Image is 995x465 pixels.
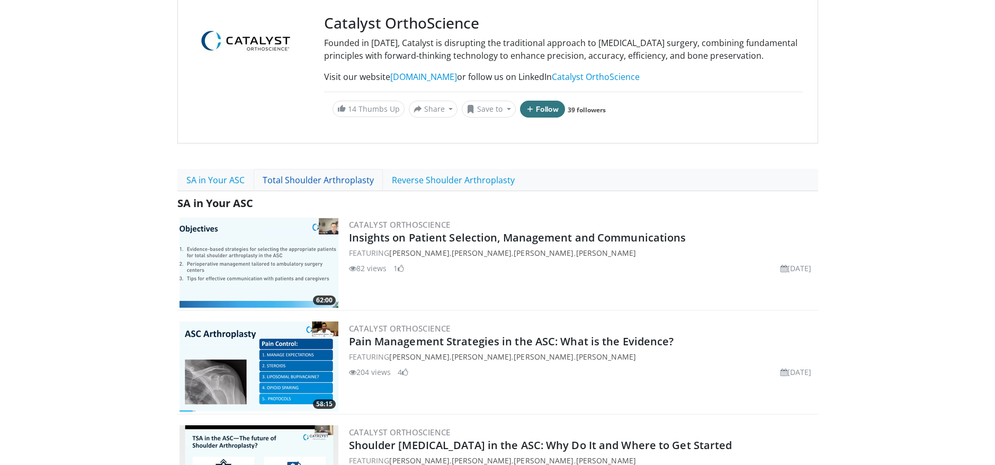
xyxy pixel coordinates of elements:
a: [PERSON_NAME] [389,352,449,362]
a: Catalyst OrthoScience [349,219,451,230]
div: FEATURING , , , [349,247,816,258]
div: FEATURING , , , [349,351,816,362]
img: e3a12e0b-2f3e-4962-b247-81f8500edd3b.png.300x170_q85_crop-smart_upscale.png [180,218,338,308]
a: 14 Thumbs Up [333,101,405,117]
a: 58:15 [180,321,338,412]
p: Founded in [DATE], Catalyst is disrupting the traditional approach to [MEDICAL_DATA] surgery, com... [324,37,803,62]
a: [PERSON_NAME] [452,248,512,258]
a: [PERSON_NAME] [514,248,573,258]
a: Reverse Shoulder Arthroplasty [383,169,524,191]
a: [PERSON_NAME] [576,248,636,258]
a: [PERSON_NAME] [576,352,636,362]
h3: Catalyst OrthoScience [324,14,803,32]
li: 1 [393,263,404,274]
a: [PERSON_NAME] [452,352,512,362]
button: Share [409,101,458,118]
a: SA in Your ASC [177,169,254,191]
img: 6eef9efa-bda5-4f7a-b7df-8a9efa65c265.png.300x170_q85_crop-smart_upscale.png [180,321,338,412]
span: SA in Your ASC [177,196,253,210]
a: Shoulder [MEDICAL_DATA] in the ASC: Why Do It and Where to Get Started [349,438,732,452]
span: 58:15 [313,399,336,409]
li: 82 views [349,263,387,274]
a: [PERSON_NAME] [514,352,573,362]
a: 39 followers [568,105,606,114]
li: 204 views [349,366,391,378]
a: Insights on Patient Selection, Management and Communications [349,230,686,245]
a: Pain Management Strategies in the ASC: What is the Evidence? [349,334,674,348]
li: 4 [398,366,408,378]
button: Save to [462,101,516,118]
span: 14 [348,104,356,114]
li: [DATE] [781,263,812,274]
a: Catalyst OrthoScience [349,427,451,437]
a: Catalyst OrthoScience [552,71,640,83]
a: [PERSON_NAME] [389,248,449,258]
a: Total Shoulder Arthroplasty [254,169,383,191]
li: [DATE] [781,366,812,378]
a: 62:00 [180,218,338,308]
a: Catalyst OrthoScience [349,323,451,334]
p: Visit our website or follow us on LinkedIn [324,70,803,83]
span: 62:00 [313,296,336,305]
button: Follow [520,101,566,118]
a: [DOMAIN_NAME] [390,71,457,83]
